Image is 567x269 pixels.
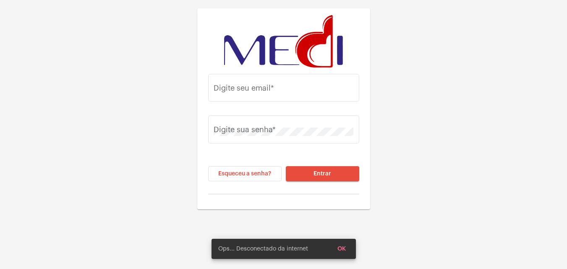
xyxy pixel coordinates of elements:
span: OK [337,246,346,252]
img: d3a1b5fa-500b-b90f-5a1c-719c20e9830b.png [224,15,342,68]
span: Entrar [314,171,331,177]
span: Ops... Desconectado da internet [218,245,308,253]
span: Esqueceu a senha? [218,171,271,177]
input: Digite seu email [214,86,353,94]
button: OK [331,241,353,256]
button: Esqueceu a senha? [208,166,282,181]
button: Entrar [286,166,359,181]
